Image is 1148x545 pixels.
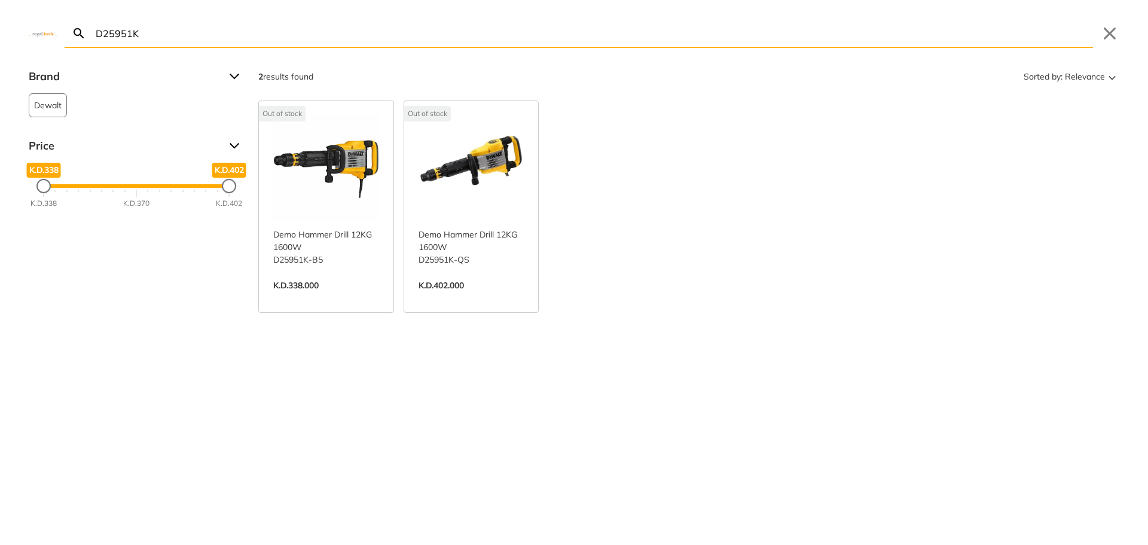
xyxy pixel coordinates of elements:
button: Dewalt [29,93,67,117]
div: Minimum Price [36,179,51,193]
div: K.D.402 [216,198,242,209]
input: Search… [93,19,1093,47]
div: K.D.338 [30,198,57,209]
span: Dewalt [34,94,62,117]
span: Price [29,136,220,156]
div: Maximum Price [222,179,236,193]
strong: 2 [258,71,263,82]
svg: Sort [1105,69,1119,84]
div: results found [258,67,313,86]
button: Close [1100,24,1119,43]
div: Out of stock [259,106,306,121]
div: Out of stock [404,106,451,121]
svg: Search [72,26,86,41]
img: Close [29,31,57,36]
div: K.D.370 [123,198,149,209]
span: Relevance [1065,67,1105,86]
button: Sorted by:Relevance Sort [1021,67,1119,86]
span: Brand [29,67,220,86]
